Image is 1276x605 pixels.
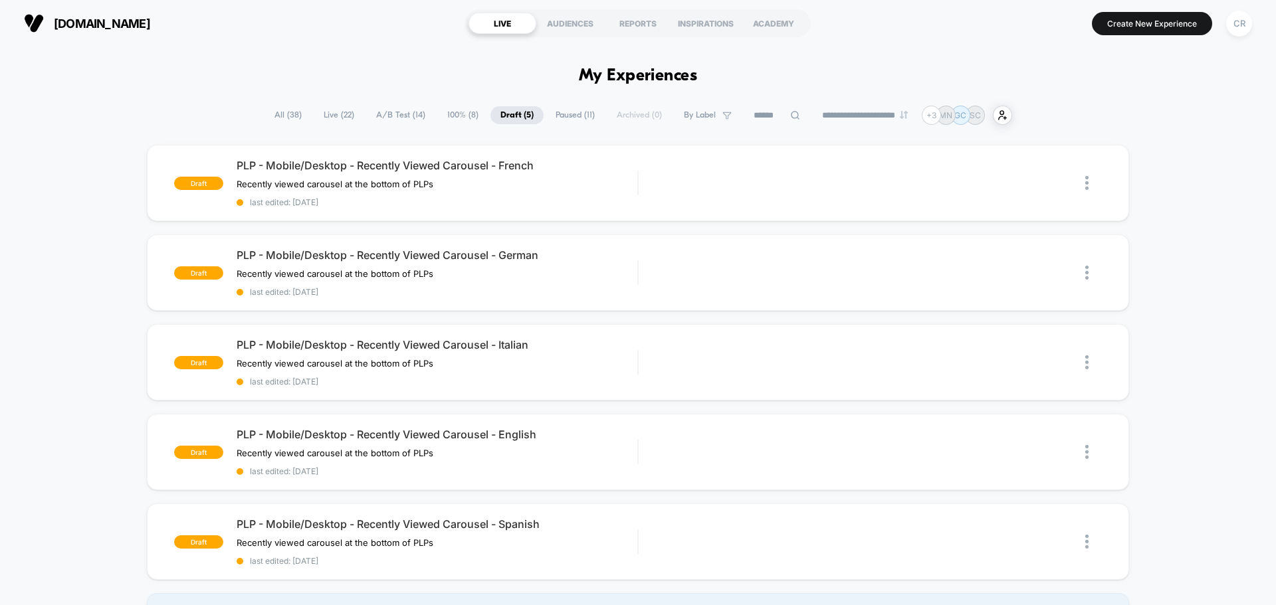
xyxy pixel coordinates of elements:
[1085,266,1089,280] img: close
[366,106,435,124] span: A/B Test ( 14 )
[939,110,952,120] p: MN
[604,13,672,34] div: REPORTS
[740,13,807,34] div: ACADEMY
[237,556,637,566] span: last edited: [DATE]
[579,66,698,86] h1: My Experiences
[1092,12,1212,35] button: Create New Experience
[970,110,981,120] p: SC
[237,159,637,172] span: PLP - Mobile/Desktop - Recently Viewed Carousel - French
[237,287,637,297] span: last edited: [DATE]
[672,13,740,34] div: INSPIRATIONS
[174,535,223,549] span: draft
[1222,10,1256,37] button: CR
[490,106,544,124] span: Draft ( 5 )
[237,268,433,279] span: Recently viewed carousel at the bottom of PLPs
[684,110,716,120] span: By Label
[1226,11,1252,37] div: CR
[954,110,966,120] p: GC
[536,13,604,34] div: AUDIENCES
[174,266,223,280] span: draft
[437,106,488,124] span: 100% ( 8 )
[24,13,44,33] img: Visually logo
[237,248,637,262] span: PLP - Mobile/Desktop - Recently Viewed Carousel - German
[922,106,941,125] div: + 3
[237,179,433,189] span: Recently viewed carousel at the bottom of PLPs
[1085,535,1089,549] img: close
[54,17,150,31] span: [DOMAIN_NAME]
[900,111,908,119] img: end
[174,177,223,190] span: draft
[1085,445,1089,459] img: close
[237,428,637,441] span: PLP - Mobile/Desktop - Recently Viewed Carousel - English
[265,106,312,124] span: All ( 38 )
[1085,176,1089,190] img: close
[314,106,364,124] span: Live ( 22 )
[237,537,433,548] span: Recently viewed carousel at the bottom of PLPs
[469,13,536,34] div: LIVE
[174,446,223,459] span: draft
[237,197,637,207] span: last edited: [DATE]
[237,338,637,351] span: PLP - Mobile/Desktop - Recently Viewed Carousel - Italian
[546,106,605,124] span: Paused ( 11 )
[237,517,637,531] span: PLP - Mobile/Desktop - Recently Viewed Carousel - Spanish
[1085,355,1089,369] img: close
[20,13,154,34] button: [DOMAIN_NAME]
[237,466,637,476] span: last edited: [DATE]
[174,356,223,369] span: draft
[237,448,433,458] span: Recently viewed carousel at the bottom of PLPs
[237,358,433,369] span: Recently viewed carousel at the bottom of PLPs
[237,377,637,387] span: last edited: [DATE]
